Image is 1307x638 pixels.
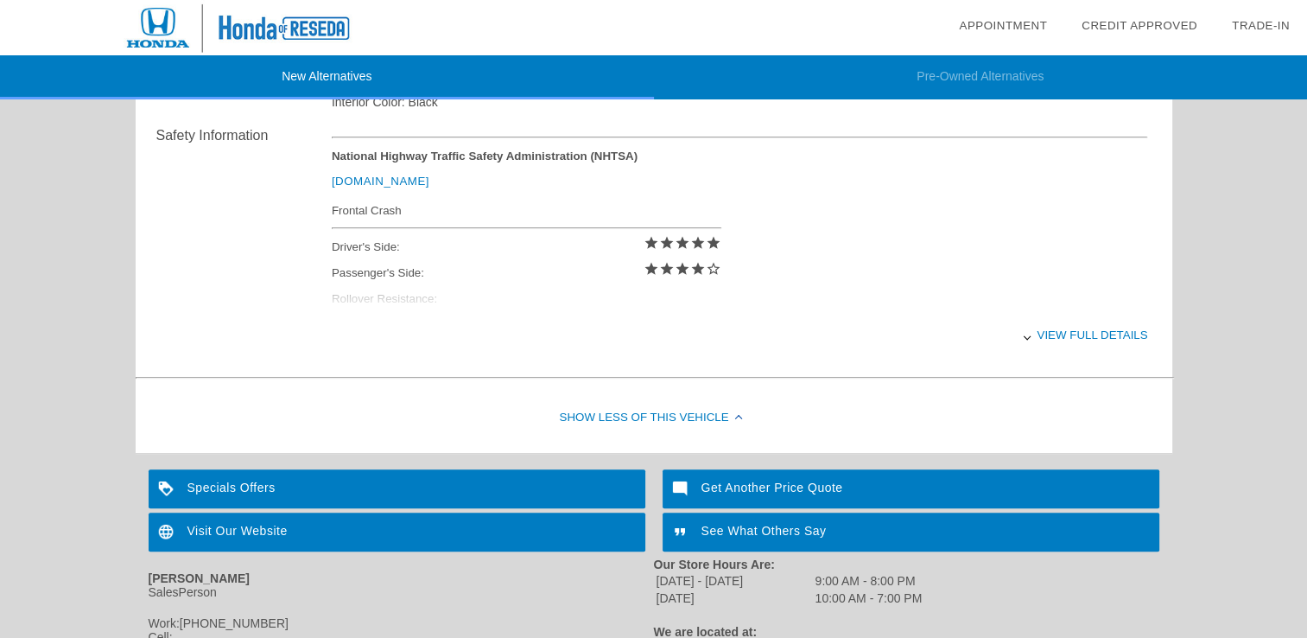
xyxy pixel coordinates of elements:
[149,513,645,552] a: Visit Our Website
[656,573,813,589] td: [DATE] - [DATE]
[663,513,701,552] img: ic_format_quote_white_24dp_2x.png
[332,200,721,221] div: Frontal Crash
[675,261,690,277] i: star
[656,590,813,606] td: [DATE]
[180,616,289,630] span: [PHONE_NUMBER]
[815,590,923,606] td: 10:00 AM - 7:00 PM
[644,261,659,277] i: star
[332,314,1148,356] div: View full details
[149,513,187,552] img: ic_language_white_24dp_2x.png
[332,175,429,188] a: [DOMAIN_NAME]
[675,235,690,251] i: star
[959,19,1047,32] a: Appointment
[663,469,1159,508] a: Get Another Price Quote
[1082,19,1197,32] a: Credit Approved
[659,261,675,277] i: star
[149,469,645,508] a: Specials Offers
[690,261,706,277] i: star
[1232,19,1290,32] a: Trade-In
[149,469,187,508] img: ic_loyalty_white_24dp_2x.png
[149,571,250,585] strong: [PERSON_NAME]
[663,513,1159,552] a: See What Others Say
[815,573,923,589] td: 9:00 AM - 8:00 PM
[149,585,654,599] div: SalesPerson
[659,235,675,251] i: star
[149,616,654,630] div: Work:
[332,260,721,286] div: Passenger's Side:
[690,235,706,251] i: star
[136,384,1172,453] div: Show Less of this Vehicle
[332,234,721,260] div: Driver's Side:
[706,235,721,251] i: star
[644,235,659,251] i: star
[706,261,721,277] i: star_border
[663,469,701,508] img: ic_mode_comment_white_24dp_2x.png
[332,150,638,163] strong: National Highway Traffic Safety Administration (NHTSA)
[156,125,332,146] div: Safety Information
[654,558,775,571] strong: Our Store Hours Are:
